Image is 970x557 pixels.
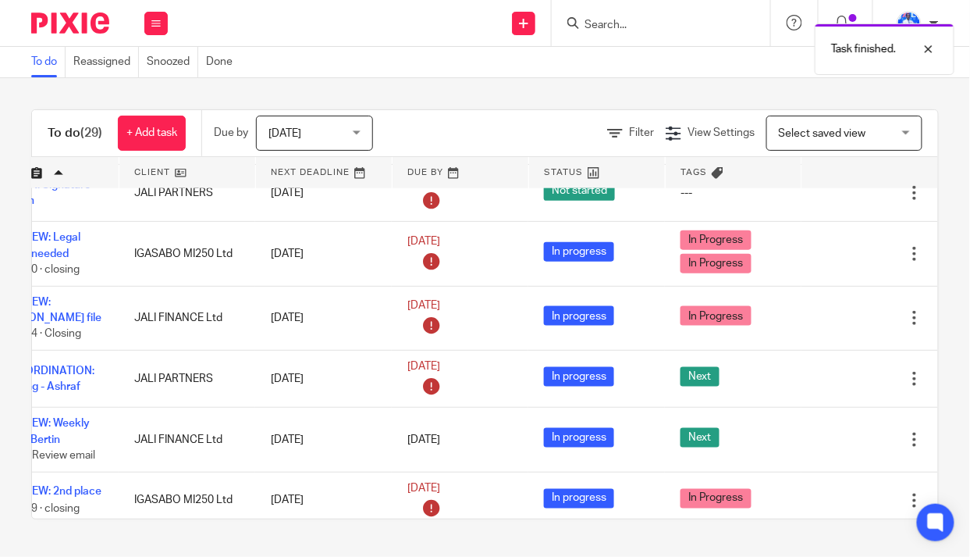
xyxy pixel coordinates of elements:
img: Pixie [31,12,109,34]
td: [DATE] [255,408,392,472]
span: Tags [681,168,708,177]
span: In progress [544,367,614,387]
td: JALI FINANCE Ltd [119,286,255,350]
span: In progress [544,242,614,262]
img: WhatsApp%20Image%202022-01-17%20at%2010.26.43%20PM.jpeg [897,11,922,36]
p: Due by [214,125,248,141]
td: [DATE] [255,164,392,222]
p: Task finished. [831,41,896,57]
h1: To do [48,125,102,141]
span: View Settings [688,127,755,138]
span: [DATE] [407,236,440,247]
td: JALI PARTNERS [119,350,255,408]
span: Not started [544,181,615,201]
span: In Progress [680,254,751,273]
td: IGASABO MI250 Ltd [119,222,255,286]
td: [DATE] [255,350,392,408]
span: In progress [544,428,614,448]
a: Done [206,47,240,77]
a: Reassigned [73,47,139,77]
div: --- [680,185,786,201]
span: [DATE] [407,483,440,494]
span: Filter [629,127,654,138]
span: Next [680,367,720,387]
span: [DATE] [407,434,440,445]
span: In Progress [680,489,751,509]
td: [DATE] [255,472,392,530]
span: In Progress [680,230,751,250]
a: To do [31,47,66,77]
td: JALI PARTNERS [119,164,255,222]
span: (29) [80,127,102,139]
a: Snoozed [147,47,198,77]
td: [DATE] [255,286,392,350]
td: [DATE] [255,222,392,286]
span: In Progress [680,306,751,326]
span: Select saved view [779,128,866,139]
span: [DATE] [407,300,440,311]
span: [DATE] [268,128,301,139]
span: In progress [544,489,614,509]
span: [DATE] [407,361,440,372]
td: JALI FINANCE Ltd [119,408,255,472]
a: + Add task [118,116,186,151]
span: In progress [544,306,614,326]
span: Next [680,428,720,448]
td: IGASABO MI250 Ltd [119,472,255,530]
